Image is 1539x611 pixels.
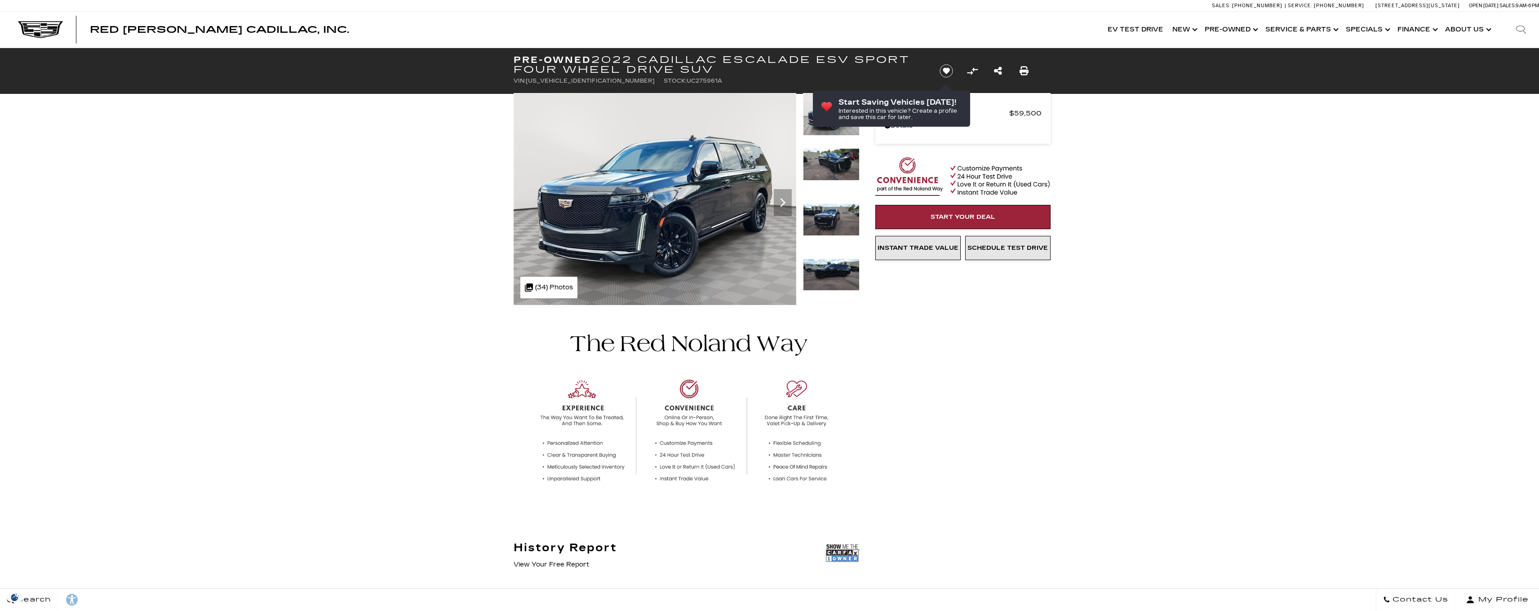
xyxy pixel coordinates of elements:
[803,259,860,291] img: Used 2022 Black Raven Cadillac Sport image 4
[514,93,796,305] img: Used 2022 Black Raven Cadillac Sport image 1
[967,244,1048,252] span: Schedule Test Drive
[1516,3,1539,9] span: 9 AM-6 PM
[1212,3,1231,9] span: Sales:
[1390,593,1448,606] span: Contact Us
[1009,107,1042,120] span: $59,500
[90,25,349,34] a: Red [PERSON_NAME] Cadillac, Inc.
[1261,12,1341,48] a: Service & Parts
[1375,3,1460,9] a: [STREET_ADDRESS][US_STATE]
[664,78,687,84] span: Stock:
[18,21,63,38] img: Cadillac Dark Logo with Cadillac White Text
[4,593,25,602] section: Click to Open Cookie Consent Modal
[520,277,577,298] div: (34) Photos
[1314,3,1364,9] span: [PHONE_NUMBER]
[965,236,1051,260] a: Schedule Test Drive
[514,542,617,553] h2: History Report
[526,78,655,84] span: [US_VEHICLE_IDENTIFICATION_NUMBER]
[514,78,526,84] span: VIN:
[514,54,591,65] strong: Pre-Owned
[1168,12,1200,48] a: New
[803,148,860,181] img: Used 2022 Black Raven Cadillac Sport image 2
[514,561,589,568] a: View Your Free Report
[936,64,956,78] button: Save vehicle
[931,213,995,221] span: Start Your Deal
[884,120,1042,132] a: Details
[966,64,979,78] button: Compare vehicle
[90,24,349,35] span: Red [PERSON_NAME] Cadillac, Inc.
[1103,12,1168,48] a: EV Test Drive
[14,593,51,606] span: Search
[774,189,792,216] div: Next
[4,593,25,602] img: Opt-Out Icon
[687,78,722,84] span: UC275961A
[1200,12,1261,48] a: Pre-Owned
[1475,593,1529,606] span: My Profile
[1212,3,1285,8] a: Sales: [PHONE_NUMBER]
[1020,65,1029,77] a: Print this Pre-Owned 2022 Cadillac Escalade ESV Sport Four Wheel Drive SUV
[1469,3,1499,9] span: Open [DATE]
[803,93,860,136] img: Used 2022 Black Raven Cadillac Sport image 1
[878,244,958,252] span: Instant Trade Value
[1441,12,1494,48] a: About Us
[803,204,860,236] img: Used 2022 Black Raven Cadillac Sport image 3
[884,107,1042,120] a: Red [PERSON_NAME] $59,500
[884,107,1009,120] span: Red [PERSON_NAME]
[1499,3,1516,9] span: Sales:
[875,236,961,260] a: Instant Trade Value
[1285,3,1366,8] a: Service: [PHONE_NUMBER]
[1455,589,1539,611] button: Open user profile menu
[1393,12,1441,48] a: Finance
[826,542,860,564] img: Show me the Carfax
[875,205,1051,229] a: Start Your Deal
[1232,3,1282,9] span: [PHONE_NUMBER]
[1288,3,1313,9] span: Service:
[1341,12,1393,48] a: Specials
[994,65,1002,77] a: Share this Pre-Owned 2022 Cadillac Escalade ESV Sport Four Wheel Drive SUV
[514,55,925,75] h1: 2022 Cadillac Escalade ESV Sport Four Wheel Drive SUV
[1376,589,1455,611] a: Contact Us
